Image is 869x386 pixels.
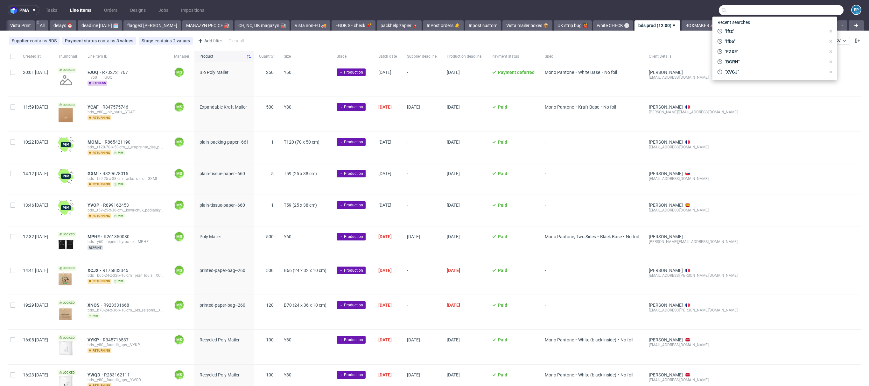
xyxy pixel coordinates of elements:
[271,203,274,208] span: 1
[175,201,184,210] figcaption: MS
[113,150,125,155] span: pim
[200,234,221,239] span: Poly Mailer
[649,203,683,208] a: [PERSON_NAME]
[407,54,437,59] span: Supplier deadline
[545,337,574,342] span: Mono Pantone
[545,104,574,110] span: Mono Pantone
[649,104,683,110] a: [PERSON_NAME]
[36,20,48,31] a: All
[102,70,129,75] a: R732721767
[498,337,507,342] span: Paid
[545,234,596,239] span: Mono Pantone, Two Sides
[852,5,861,14] figcaption: EP
[88,176,164,181] div: bds__t59-25-x-38-cm__aeko_s_r_o__GXMI
[177,5,208,15] a: Impositions
[88,268,102,273] a: XCJX
[200,171,245,176] span: plain-tissue-paper--660
[578,337,616,342] span: White (black inside)
[284,372,293,377] span: Y80.
[88,273,164,278] div: bds__b66-24-x-32-x-10-cm__jean_louis__XCJX
[58,73,74,88] img: no_design.png
[88,372,104,377] a: YWQD
[337,54,368,59] span: Stage
[23,337,48,342] span: 16:08 [DATE]
[30,38,48,43] span: contains
[447,268,460,273] span: [DATE]
[65,38,98,43] span: Payment status
[649,110,767,115] div: [PERSON_NAME][EMAIL_ADDRESS][DOMAIN_NAME]
[116,38,133,43] div: 3 values
[88,145,164,150] div: bds__t120-70-x-50-cm__l_empreinte_des_plantes__MOML
[88,303,103,308] a: XNOS
[42,5,61,15] a: Tasks
[235,20,290,31] a: CH, NO, UK magazyn 🏭
[722,69,826,75] span: "XVGJ"
[88,150,111,155] span: returning
[498,234,507,239] span: Paid
[378,203,391,208] span: [DATE]
[616,337,620,342] span: •
[649,171,683,176] a: [PERSON_NAME]
[545,171,639,187] span: -
[58,168,74,184] img: wHgJFi1I6lmhQAAAABJRU5ErkJggg==
[175,335,184,344] figcaption: MS
[103,337,130,342] a: R345716537
[649,308,767,313] div: [EMAIL_ADDRESS][PERSON_NAME][DOMAIN_NAME]
[578,372,616,377] span: White (black inside)
[378,54,397,59] span: Batch date
[88,104,102,110] a: YCAF
[545,54,639,59] span: Spec
[88,182,111,187] span: returning
[603,104,616,110] span: No foil
[78,20,122,31] a: deadline [DATE] 🗓️
[649,268,683,273] a: [PERSON_NAME]
[339,337,363,343] span: → Production
[88,337,103,342] a: VYKP
[593,20,633,31] a: white CHECK ⚪️
[175,232,184,241] figcaption: MS
[113,279,125,284] span: pim
[58,305,74,321] img: version_two_editor_design.png
[58,300,76,305] span: Locked
[58,68,76,73] span: Locked
[447,203,460,208] span: [DATE]
[88,234,104,239] a: MPHE
[271,139,274,145] span: 1
[88,208,164,213] div: bds__t59-25-x-38-cm__kovalchuk_podlasky__YVOP
[200,54,244,59] span: Product
[58,54,77,59] span: Thumbnail
[447,372,460,377] span: [DATE]
[649,176,767,181] div: [EMAIL_ADDRESS][DOMAIN_NAME]
[88,377,164,382] div: bds__y80__faundit_aps__YWQD
[88,279,111,284] span: returning
[155,38,173,43] span: contains
[498,139,507,145] span: Paid
[102,268,130,273] a: R176833345
[545,139,639,155] span: -
[284,337,293,342] span: Y80.
[498,171,507,176] span: Paid
[266,337,274,342] span: 100
[88,171,102,176] a: GXMI
[407,303,437,322] span: -
[6,20,35,31] a: Vista Print
[284,303,326,308] span: B70 (24 x 36 x 10 cm)
[339,372,363,378] span: → Production
[377,20,422,31] a: packhelp zapier 🧯
[88,54,164,59] span: Line item ID
[596,234,600,239] span: •
[284,203,317,208] span: T59 (25 x 38 cm)
[284,104,293,110] span: Y80.
[88,115,111,120] span: returning
[105,139,132,145] a: R865421190
[58,108,74,123] img: version_two_editor_design
[599,104,603,110] span: •
[616,372,620,377] span: •
[649,377,767,382] div: [EMAIL_ADDRESS][DOMAIN_NAME]
[66,5,95,15] a: Line Items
